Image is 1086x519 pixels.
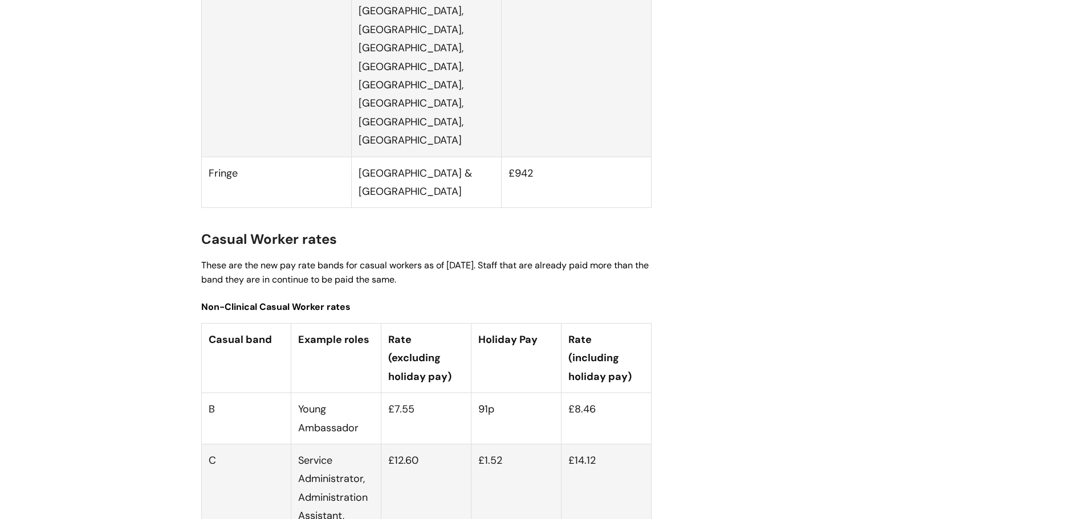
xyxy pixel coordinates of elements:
[291,324,381,393] th: Example roles
[471,393,561,444] td: 91p
[381,393,471,444] td: £7.55
[381,324,471,393] th: Rate (excluding holiday pay)
[201,259,649,285] span: These are the new pay rate bands for casual workers as of [DATE]. Staff that are already paid mor...
[201,324,291,393] th: Casual band
[201,393,291,444] td: B
[201,230,337,248] span: Casual Worker rates
[561,324,651,393] th: Rate (including holiday pay)
[351,157,501,208] td: [GEOGRAPHIC_DATA] & [GEOGRAPHIC_DATA]
[501,157,651,208] td: £942
[561,393,651,444] td: £8.46
[201,157,351,208] td: Fringe
[471,324,561,393] th: Holiday Pay
[201,301,351,313] span: Non-Clinical Casual Worker rates
[291,393,381,444] td: Young Ambassador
